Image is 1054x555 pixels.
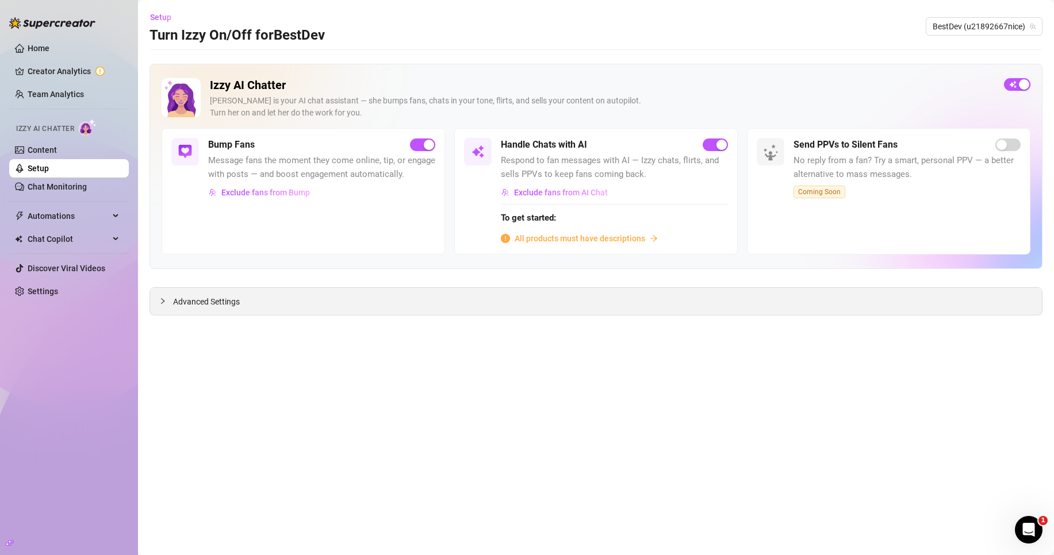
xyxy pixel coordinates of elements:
h5: Handle Chats with AI [501,138,587,152]
span: Coming Soon [794,186,845,198]
div: [PERSON_NAME] is your AI chat assistant — she bumps fans, chats in your tone, flirts, and sells y... [210,95,995,119]
span: Respond to fan messages with AI — Izzy chats, flirts, and sells PPVs to keep fans coming back. [501,154,728,181]
img: svg%3e [209,188,217,196]
strong: To get started: [501,213,556,223]
img: silent-fans-ppv-o-N6Mmdf.svg [763,144,781,163]
img: AI Chatter [79,119,97,136]
span: Exclude fans from Bump [221,188,310,197]
span: thunderbolt [15,211,24,221]
span: Message fans the moment they come online, tip, or engage with posts — and boost engagement automa... [208,154,435,181]
span: 1 [1038,516,1048,525]
span: build [6,539,14,547]
span: collapsed [159,298,166,305]
span: BestDev (u21892667nice) [933,18,1036,35]
a: Content [28,145,57,155]
span: Chat Copilot [28,230,109,248]
a: Home [28,44,49,53]
button: Exclude fans from Bump [208,183,311,202]
iframe: Intercom live chat [1015,516,1042,544]
img: Chat Copilot [15,235,22,243]
img: svg%3e [501,188,509,196]
a: Creator Analytics exclamation-circle [28,62,120,80]
span: Exclude fans from AI Chat [514,188,608,197]
span: arrow-right [650,234,658,242]
div: collapsed [159,295,173,307]
img: Izzy AI Chatter [162,78,201,117]
img: logo-BBDzfeDw.svg [9,17,95,29]
span: team [1029,23,1036,30]
img: svg%3e [471,145,485,159]
span: Setup [150,13,171,22]
span: Automations [28,207,109,225]
span: No reply from a fan? Try a smart, personal PPV — a better alternative to mass messages. [794,154,1021,181]
a: Chat Monitoring [28,182,87,191]
button: Setup [150,8,181,26]
a: Settings [28,287,58,296]
span: Advanced Settings [173,295,240,308]
h5: Bump Fans [208,138,255,152]
a: Team Analytics [28,90,84,99]
h3: Turn Izzy On/Off for BestDev [150,26,325,45]
span: info-circle [501,234,510,243]
a: Discover Viral Videos [28,264,105,273]
span: Izzy AI Chatter [16,124,74,134]
img: svg%3e [178,145,192,159]
a: Setup [28,164,49,173]
h2: Izzy AI Chatter [210,78,995,92]
button: Exclude fans from AI Chat [501,183,608,202]
span: All products must have descriptions [515,232,645,245]
h5: Send PPVs to Silent Fans [794,138,898,152]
